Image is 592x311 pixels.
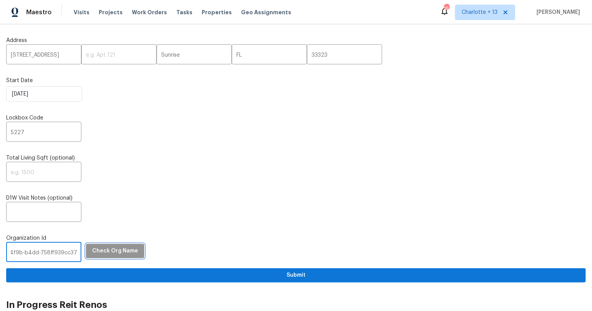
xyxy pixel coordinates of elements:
[86,244,144,258] button: Check Org Name
[12,271,580,280] span: Submit
[241,8,291,16] span: Geo Assignments
[99,8,123,16] span: Projects
[6,124,81,142] input: e.g. 5341
[232,46,307,64] input: e.g. GA
[6,301,586,309] h2: In Progress Reit Renos
[26,8,52,16] span: Maestro
[6,114,586,122] label: Lockbox Code
[92,246,138,256] span: Check Org Name
[6,164,81,182] input: e.g. 1500
[81,46,157,64] input: e.g. Apt 121
[6,244,81,262] input: e.g. 83a26f94-c10f-4090-9774-6139d7b9c16c
[6,154,586,162] label: Total Living Sqft (optional)
[6,46,81,64] input: e.g. 123 Main St
[176,10,192,15] span: Tasks
[444,5,449,12] div: 167
[74,8,89,16] span: Visits
[6,234,586,242] label: Organization Id
[6,77,586,84] label: Start Date
[132,8,167,16] span: Work Orders
[6,37,586,44] label: Address
[6,194,586,202] label: D1W Visit Notes (optional)
[157,46,232,64] input: e.g. Atlanta
[307,46,382,64] input: e.g. 30066
[202,8,232,16] span: Properties
[6,86,82,102] input: M/D/YYYY
[6,268,586,282] button: Submit
[534,8,580,16] span: [PERSON_NAME]
[462,8,498,16] span: Charlotte + 13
